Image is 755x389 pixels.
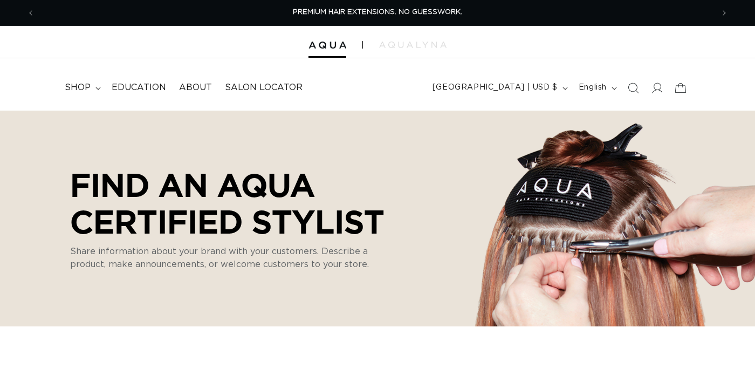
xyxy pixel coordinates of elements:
summary: shop [58,76,105,100]
span: About [179,82,212,93]
img: aqualyna.com [379,42,447,48]
img: Aqua Hair Extensions [308,42,346,49]
button: [GEOGRAPHIC_DATA] | USD $ [426,78,572,98]
button: English [572,78,621,98]
span: [GEOGRAPHIC_DATA] | USD $ [433,82,558,93]
button: Previous announcement [19,3,43,23]
summary: Search [621,76,645,100]
button: Next announcement [712,3,736,23]
span: shop [65,82,91,93]
span: Salon Locator [225,82,303,93]
p: Find an AQUA Certified Stylist [70,166,399,240]
span: PREMIUM HAIR EXTENSIONS. NO GUESSWORK. [293,9,462,16]
span: English [579,82,607,93]
a: Education [105,76,173,100]
a: About [173,76,218,100]
a: Salon Locator [218,76,309,100]
span: Education [112,82,166,93]
p: Share information about your brand with your customers. Describe a product, make announcements, o... [70,245,383,271]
